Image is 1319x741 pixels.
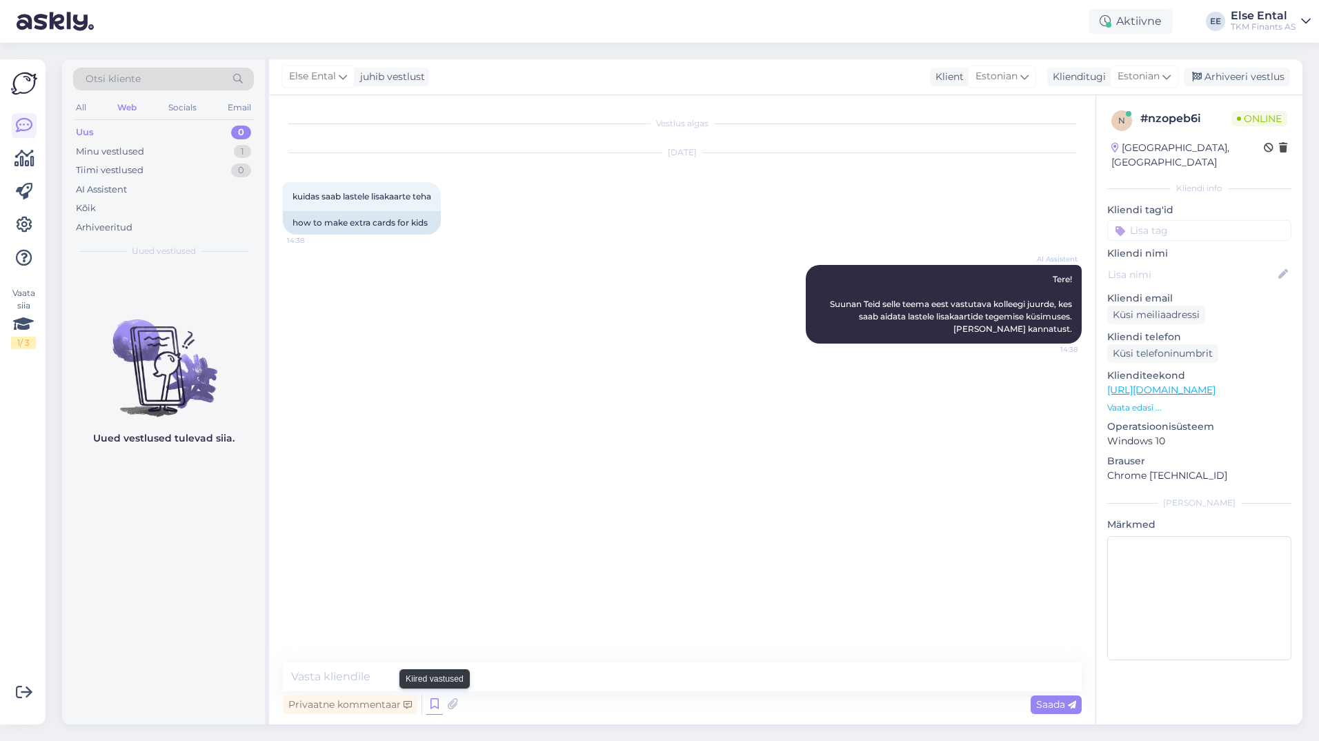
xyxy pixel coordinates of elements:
[76,221,132,235] div: Arhiveeritud
[1107,434,1291,448] p: Windows 10
[1036,698,1076,711] span: Saada
[166,99,199,117] div: Socials
[11,287,36,349] div: Vaata siia
[1026,254,1078,264] span: AI Assistent
[1107,402,1291,414] p: Vaata edasi ...
[93,431,235,446] p: Uued vestlused tulevad siia.
[292,191,431,201] span: kuidas saab lastele lisakaarte teha
[115,99,139,117] div: Web
[76,145,144,159] div: Minu vestlused
[287,235,339,246] span: 14:38
[355,70,425,84] div: juhib vestlust
[231,164,251,177] div: 0
[1140,110,1231,127] div: # nzopeb6i
[1107,306,1205,324] div: Küsi meiliaadressi
[406,673,464,685] small: Kiired vastused
[1107,468,1291,483] p: Chrome [TECHNICAL_ID]
[225,99,254,117] div: Email
[1047,70,1106,84] div: Klienditugi
[76,183,127,197] div: AI Assistent
[1231,111,1287,126] span: Online
[234,145,251,159] div: 1
[1231,21,1296,32] div: TKM Finants AS
[1107,454,1291,468] p: Brauser
[1118,69,1160,84] span: Estonian
[1107,203,1291,217] p: Kliendi tag'id
[1184,68,1290,86] div: Arhiveeri vestlus
[1107,344,1218,363] div: Küsi telefoninumbrit
[1107,368,1291,383] p: Klienditeekond
[830,274,1074,334] span: Tere! Suunan Teid selle teema eest vastutava kolleegi juurde, kes saab aidata lastele lisakaartid...
[73,99,89,117] div: All
[1231,10,1296,21] div: Else Ental
[1107,497,1291,509] div: [PERSON_NAME]
[86,72,141,86] span: Otsi kliente
[1206,12,1225,31] div: EE
[62,295,265,419] img: No chats
[283,146,1082,159] div: [DATE]
[283,695,417,714] div: Privaatne kommentaar
[1231,10,1311,32] a: Else EntalTKM Finants AS
[1026,344,1078,355] span: 14:38
[283,211,441,235] div: how to make extra cards for kids
[289,69,336,84] span: Else Ental
[11,70,37,97] img: Askly Logo
[1108,267,1276,282] input: Lisa nimi
[1107,330,1291,344] p: Kliendi telefon
[1107,291,1291,306] p: Kliendi email
[1107,246,1291,261] p: Kliendi nimi
[975,69,1018,84] span: Estonian
[132,245,196,257] span: Uued vestlused
[76,126,94,139] div: Uus
[1107,384,1216,396] a: [URL][DOMAIN_NAME]
[1111,141,1264,170] div: [GEOGRAPHIC_DATA], [GEOGRAPHIC_DATA]
[1107,419,1291,434] p: Operatsioonisüsteem
[1107,182,1291,195] div: Kliendi info
[76,164,143,177] div: Tiimi vestlused
[231,126,251,139] div: 0
[76,201,96,215] div: Kõik
[1089,9,1173,34] div: Aktiivne
[283,117,1082,130] div: Vestlus algas
[930,70,964,84] div: Klient
[11,337,36,349] div: 1 / 3
[1118,115,1125,126] span: n
[1107,220,1291,241] input: Lisa tag
[1107,517,1291,532] p: Märkmed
